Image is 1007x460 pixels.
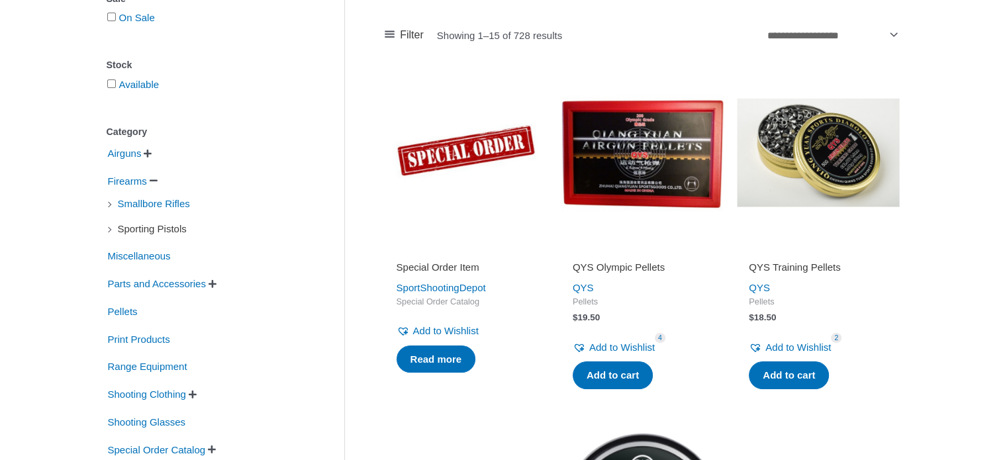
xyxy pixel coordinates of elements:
a: Shooting Glasses [107,416,187,427]
span: Pellets [573,297,712,308]
span:  [144,149,152,158]
span:  [208,445,216,454]
span: Filter [400,25,424,45]
a: SportShootingDepot [397,282,486,293]
span: 4 [655,333,665,343]
input: On Sale [107,13,116,21]
span: Sporting Pistols [117,218,188,240]
a: Smallbore Rifles [117,197,191,208]
img: Special Order Item [385,71,548,234]
a: QYS Olympic Pellets [573,261,712,279]
a: Range Equipment [107,360,189,371]
h2: Special Order Item [397,261,536,274]
a: Miscellaneous [107,250,172,261]
a: Firearms [107,175,148,186]
span: Special Order Catalog [397,297,536,308]
a: Add to cart: “QYS Training Pellets” [749,361,829,389]
a: Filter [385,25,424,45]
bdi: 19.50 [573,312,600,322]
span: Shooting Glasses [107,411,187,434]
a: QYS [749,282,770,293]
img: QYS Training Pellets [737,71,900,234]
a: QYS Training Pellets [749,261,888,279]
span: Range Equipment [107,355,189,378]
span: Firearms [107,170,148,193]
iframe: Customer reviews powered by Trustpilot [749,242,888,258]
span: Add to Wishlist [589,342,655,353]
a: Print Products [107,332,171,344]
span: Airguns [107,142,143,165]
span:  [189,390,197,399]
span: Parts and Accessories [107,273,207,295]
h2: QYS Olympic Pellets [573,261,712,274]
a: Shooting Clothing [107,388,187,399]
div: Stock [107,56,305,75]
input: Available [107,79,116,88]
a: Add to cart: “QYS Olympic Pellets” [573,361,653,389]
span:  [209,279,216,289]
a: Add to Wishlist [573,338,655,357]
a: On Sale [119,12,155,23]
a: Special Order Catalog [107,443,207,454]
span: 2 [831,333,841,343]
span: $ [749,312,754,322]
span: Miscellaneous [107,245,172,267]
a: Available [119,79,160,90]
div: Category [107,122,305,142]
span: Pellets [749,297,888,308]
a: Pellets [107,305,139,316]
span: Add to Wishlist [413,325,479,336]
p: Showing 1–15 of 728 results [437,30,562,40]
select: Shop order [763,24,900,46]
span: Add to Wishlist [765,342,831,353]
a: Add to Wishlist [749,338,831,357]
a: Sporting Pistols [117,222,188,233]
span:  [150,176,158,185]
span: $ [573,312,578,322]
bdi: 18.50 [749,312,776,322]
a: Special Order Item [397,261,536,279]
iframe: Customer reviews powered by Trustpilot [397,242,536,258]
a: Airguns [107,147,143,158]
span: Pellets [107,300,139,323]
span: Shooting Clothing [107,383,187,406]
iframe: Customer reviews powered by Trustpilot [573,242,712,258]
span: Print Products [107,328,171,351]
span: Smallbore Rifles [117,193,191,215]
a: QYS [573,282,594,293]
a: Add to Wishlist [397,322,479,340]
h2: QYS Training Pellets [749,261,888,274]
a: Parts and Accessories [107,277,207,289]
a: Read more about “Special Order Item” [397,345,476,373]
img: QYS Olympic Pellets [561,71,724,234]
